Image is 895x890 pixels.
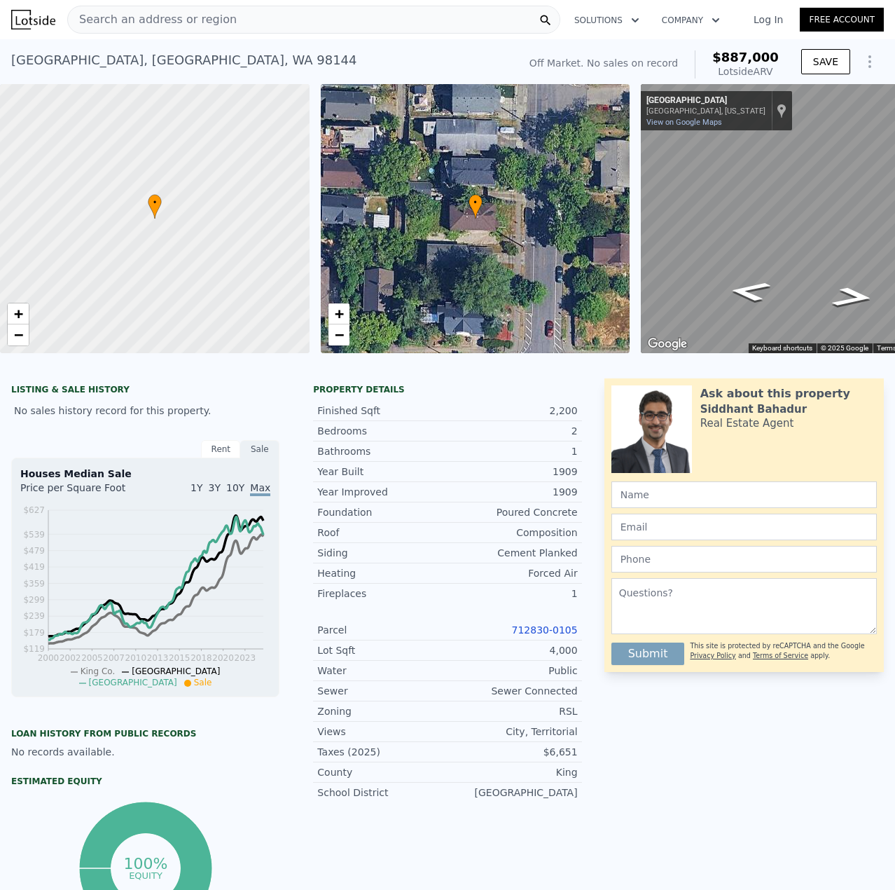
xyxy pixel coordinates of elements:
div: No sales history record for this property. [11,398,279,423]
img: Lotside [11,10,55,29]
a: Zoom out [328,324,349,345]
div: King [447,765,578,779]
div: Roof [317,526,447,540]
tspan: 2023 [235,653,256,663]
input: Phone [611,546,877,573]
div: City, Territorial [447,725,578,739]
span: • [148,196,162,209]
tspan: $239 [23,611,45,621]
input: Name [611,481,877,508]
button: Show Options [856,48,884,76]
div: 1 [447,587,578,601]
span: + [334,305,343,322]
tspan: 2000 [38,653,60,663]
div: Bedrooms [317,424,447,438]
div: Water [317,664,447,678]
input: Email [611,514,877,540]
tspan: $119 [23,644,45,654]
tspan: 2007 [103,653,125,663]
span: [GEOGRAPHIC_DATA] [89,678,177,687]
div: • [148,194,162,219]
div: Year Improved [317,485,447,499]
div: RSL [447,704,578,718]
tspan: 100% [123,855,167,872]
tspan: $299 [23,595,45,605]
div: Sewer Connected [447,684,578,698]
span: Max [250,482,270,496]
div: Foundation [317,505,447,519]
span: © 2025 Google [821,344,868,352]
path: Go North, 20th Ave S [814,282,891,313]
tspan: equity [129,870,162,880]
div: Rent [201,440,240,458]
button: SAVE [801,49,850,74]
div: [GEOGRAPHIC_DATA] , [GEOGRAPHIC_DATA] , WA 98144 [11,50,357,70]
div: 1909 [447,465,578,479]
button: Keyboard shortcuts [752,343,812,353]
div: • [469,194,483,219]
div: Siddhant Bahadur [700,402,807,416]
div: Year Built [317,465,447,479]
span: [GEOGRAPHIC_DATA] [132,666,220,676]
img: Google [644,335,691,353]
tspan: 2013 [147,653,169,663]
span: 10Y [226,482,244,493]
div: Heating [317,566,447,580]
a: Privacy Policy [690,652,735,659]
div: Parcel [317,623,447,637]
div: Views [317,725,447,739]
div: Zoning [317,704,447,718]
a: Terms of Service [753,652,808,659]
div: Poured Concrete [447,505,578,519]
span: 3Y [209,482,221,493]
div: This site is protected by reCAPTCHA and the Google and apply. [690,637,877,665]
div: 2 [447,424,578,438]
tspan: $539 [23,530,45,540]
div: 4,000 [447,643,578,657]
button: Solutions [563,8,651,33]
button: Submit [611,643,685,665]
div: Price per Square Foot [20,481,146,503]
div: Property details [313,384,581,395]
div: Public [447,664,578,678]
a: Zoom in [8,303,29,324]
tspan: 2010 [125,653,147,663]
tspan: $359 [23,579,45,589]
path: Go South, 20th Ave S [711,276,788,306]
div: Lotside ARV [712,64,779,78]
div: Sewer [317,684,447,698]
a: Show location on map [777,103,786,118]
div: Composition [447,526,578,540]
tspan: 2018 [190,653,212,663]
div: [GEOGRAPHIC_DATA] [646,95,765,107]
div: Bathrooms [317,444,447,458]
tspan: 2002 [60,653,81,663]
span: Search an address or region [68,11,237,28]
a: Log In [737,13,800,27]
div: County [317,765,447,779]
div: Real Estate Agent [700,416,794,430]
a: 712830-0105 [512,624,578,636]
div: Siding [317,546,447,560]
span: Sale [194,678,212,687]
tspan: 2020 [212,653,234,663]
span: • [469,196,483,209]
div: School District [317,786,447,800]
tspan: $419 [23,562,45,572]
div: No records available. [11,745,279,759]
tspan: 2015 [169,653,190,663]
div: Fireplaces [317,587,447,601]
tspan: $627 [23,505,45,515]
span: $887,000 [712,50,779,64]
div: [GEOGRAPHIC_DATA] [447,786,578,800]
div: $6,651 [447,745,578,759]
tspan: $179 [23,628,45,638]
div: Finished Sqft [317,404,447,418]
span: − [334,326,343,343]
tspan: 2005 [81,653,103,663]
div: Taxes (2025) [317,745,447,759]
tspan: $479 [23,546,45,556]
div: Cement Planked [447,546,578,560]
div: Lot Sqft [317,643,447,657]
span: King Co. [81,666,116,676]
